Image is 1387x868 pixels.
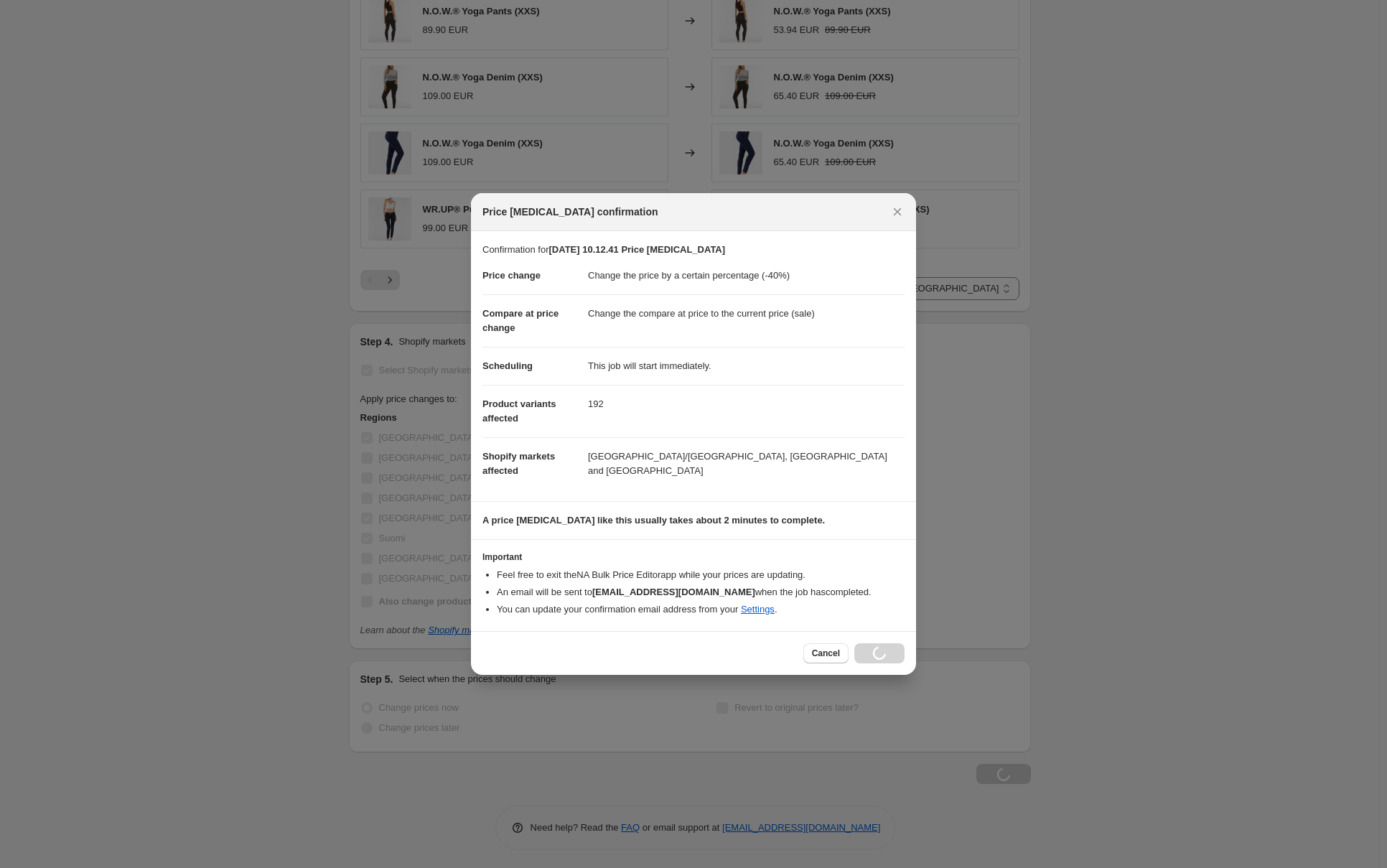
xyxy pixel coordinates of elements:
b: A price [MEDICAL_DATA] like this usually takes about 2 minutes to complete. [482,515,825,526]
h3: Important [482,551,905,563]
li: An email will be sent to when the job has completed . [497,585,905,599]
span: Shopify markets affected [482,451,555,476]
button: Cancel [803,643,849,663]
li: You can update your confirmation email address from your . [497,602,905,617]
span: Price [MEDICAL_DATA] confirmation [482,205,658,219]
li: Feel free to exit the NA Bulk Price Editor app while your prices are updating. [497,568,905,582]
span: Price change [482,270,541,281]
span: Cancel [812,648,840,659]
b: [DATE] 10.12.41 Price [MEDICAL_DATA] [548,244,725,255]
dd: Change the compare at price to the current price (sale) [588,294,905,332]
dd: [GEOGRAPHIC_DATA]/[GEOGRAPHIC_DATA], [GEOGRAPHIC_DATA] and [GEOGRAPHIC_DATA] [588,437,905,490]
a: Settings [741,604,775,615]
dd: Change the price by a certain percentage (-40%) [588,257,905,294]
button: Close [887,202,907,222]
dd: This job will start immediately. [588,347,905,385]
b: [EMAIL_ADDRESS][DOMAIN_NAME] [592,587,755,597]
p: Confirmation for [482,243,905,257]
span: Compare at price change [482,308,559,333]
span: Product variants affected [482,398,556,424]
span: Scheduling [482,360,533,371]
dd: 192 [588,385,905,423]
